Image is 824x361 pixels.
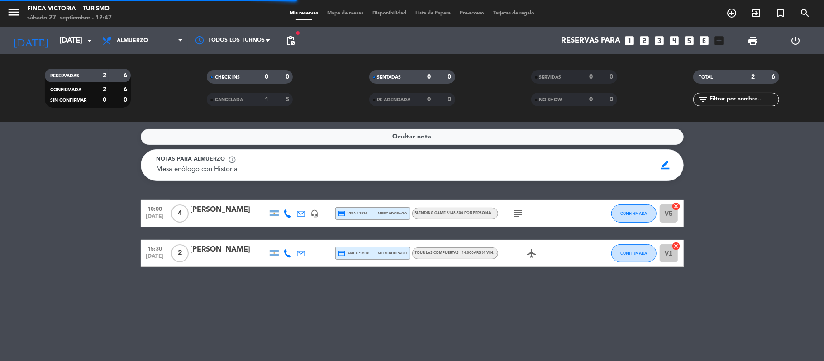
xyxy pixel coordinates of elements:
strong: 0 [589,96,593,103]
span: SENTADAS [377,75,401,80]
i: exit_to_app [751,8,762,19]
span: fiber_manual_record [295,30,300,36]
strong: 0 [610,96,615,103]
i: turned_in_not [775,8,786,19]
strong: 0 [265,74,269,80]
i: subject [513,208,524,219]
span: Blending Game $148.500 por persona [415,211,491,215]
i: arrow_drop_down [84,35,95,46]
i: filter_list [698,94,709,105]
i: credit_card [338,209,346,218]
i: looks_3 [654,35,666,47]
i: looks_4 [669,35,681,47]
i: looks_two [639,35,651,47]
span: Tarjetas de regalo [489,11,539,16]
span: Notas para almuerzo [157,155,225,164]
i: looks_5 [684,35,695,47]
span: SIN CONFIRMAR [50,98,86,103]
span: amex * 5918 [338,249,370,257]
i: credit_card [338,249,346,257]
strong: 0 [589,74,593,80]
span: CONFIRMADA [620,251,647,256]
div: [PERSON_NAME] [191,204,267,216]
span: visa * 2926 [338,209,367,218]
span: TOTAL [699,75,713,80]
i: airplanemode_active [527,248,538,259]
span: 4 [171,204,189,223]
span: 15:30 [144,243,167,253]
span: Lista de Espera [411,11,455,16]
i: cancel [672,242,681,251]
strong: 0 [448,96,453,103]
strong: 6 [124,86,129,93]
span: Mapa de mesas [323,11,368,16]
span: CHECK INS [215,75,240,80]
span: mercadopago [378,250,407,256]
span: [DATE] [144,253,167,264]
span: Mesa enólogo con Historia [157,166,238,173]
div: FINCA VICTORIA – TURISMO [27,5,112,14]
strong: 6 [124,72,129,79]
i: [DATE] [7,31,55,51]
strong: 5 [286,96,291,103]
strong: 2 [103,86,106,93]
span: RE AGENDADA [377,98,411,102]
span: Pre-acceso [455,11,489,16]
span: RESERVADAS [50,74,79,78]
strong: 0 [427,74,431,80]
div: sábado 27. septiembre - 12:47 [27,14,112,23]
button: CONFIRMADA [611,244,657,262]
span: mercadopago [378,210,407,216]
span: SERVIDAS [539,75,562,80]
i: headset_mic [311,209,319,218]
strong: 0 [103,97,106,103]
strong: 2 [751,74,755,80]
i: search [800,8,810,19]
i: add_circle_outline [726,8,737,19]
span: pending_actions [285,35,296,46]
div: LOG OUT [774,27,817,54]
i: power_settings_new [791,35,801,46]
i: menu [7,5,20,19]
div: [PERSON_NAME] [191,244,267,256]
span: [DATE] [144,214,167,224]
span: border_color [657,157,674,174]
span: CONFIRMADA [50,88,81,92]
span: Reservas para [562,37,621,45]
strong: 0 [610,74,615,80]
span: 10:00 [144,203,167,214]
strong: 2 [103,72,106,79]
span: Disponibilidad [368,11,411,16]
strong: 0 [448,74,453,80]
span: info_outline [229,156,237,164]
button: menu [7,5,20,22]
input: Filtrar por nombre... [709,95,779,104]
i: looks_one [624,35,636,47]
span: print [748,35,758,46]
span: TOUR LAS COMPUERTAS - 44.000ARS (4 vinos jóvenes y reserva mix de turruños y estilos) [415,251,595,255]
span: 2 [171,244,189,262]
span: NO SHOW [539,98,562,102]
span: CANCELADA [215,98,243,102]
span: Ocultar nota [393,132,432,142]
i: cancel [672,202,681,211]
strong: 6 [772,74,777,80]
span: Almuerzo [117,38,148,44]
strong: 0 [124,97,129,103]
strong: 1 [265,96,269,103]
i: add_box [714,35,725,47]
strong: 0 [427,96,431,103]
strong: 0 [286,74,291,80]
span: CONFIRMADA [620,211,647,216]
i: looks_6 [699,35,710,47]
button: CONFIRMADA [611,204,657,223]
span: Mis reservas [285,11,323,16]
